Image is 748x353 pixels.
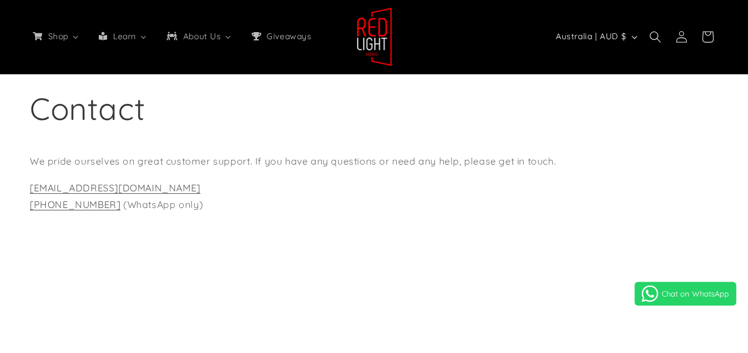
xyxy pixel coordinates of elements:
span: Shop [46,31,70,42]
a: Learn [89,24,157,49]
a: [EMAIL_ADDRESS][DOMAIN_NAME] [30,182,201,194]
span: Learn [111,31,137,42]
p: (WhatsApp only) [30,179,718,214]
span: Chat on WhatsApp [662,289,729,298]
a: Chat on WhatsApp [634,282,736,305]
a: [PHONE_NUMBER] [30,198,120,210]
h1: Contact [30,89,718,129]
img: Red Light Hero [356,7,392,67]
button: Australia | AUD $ [549,26,642,48]
summary: Search [642,24,668,50]
a: Giveaways [241,24,320,49]
span: Australia | AUD $ [556,30,626,43]
span: Giveaways [264,31,312,42]
p: We pride ourselves on great customer support. If you have any questions or need any help, please ... [30,153,718,170]
a: Red Light Hero [352,2,396,71]
a: Shop [23,24,89,49]
a: About Us [157,24,241,49]
span: About Us [181,31,223,42]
